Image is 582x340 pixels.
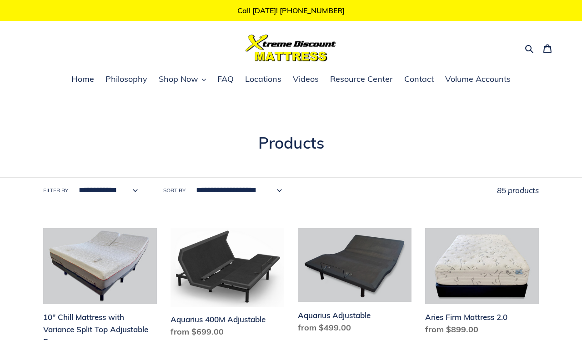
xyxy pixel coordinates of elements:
a: Resource Center [326,73,397,86]
span: Products [258,133,324,153]
a: Volume Accounts [441,73,515,86]
label: Filter by [43,186,68,195]
a: Aquarius Adjustable [298,228,411,337]
span: Resource Center [330,74,393,85]
button: Shop Now [154,73,211,86]
span: Contact [404,74,434,85]
span: 85 products [497,185,539,195]
span: Locations [245,74,281,85]
span: Shop Now [159,74,198,85]
a: Philosophy [101,73,152,86]
img: Xtreme Discount Mattress [246,35,336,61]
a: Aries Firm Mattress 2.0 [425,228,539,339]
span: Volume Accounts [445,74,511,85]
a: FAQ [213,73,238,86]
a: Videos [288,73,323,86]
a: Locations [241,73,286,86]
span: Videos [293,74,319,85]
span: Home [71,74,94,85]
a: Contact [400,73,438,86]
span: FAQ [217,74,234,85]
span: Philosophy [105,74,147,85]
a: Home [67,73,99,86]
label: Sort by [163,186,186,195]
